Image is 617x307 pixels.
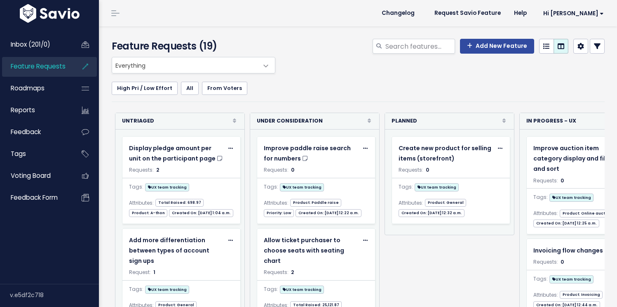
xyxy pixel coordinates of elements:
span: Feedback form [11,193,58,202]
span: Created On: [DATE] 12:25 a.m. [533,220,599,227]
span: Attributes: [264,198,289,208]
span: Priority: Low [264,209,294,217]
span: Attributes: [399,198,423,208]
span: Invoicing flow changes [533,246,603,255]
span: Add more differentiation between types of account sign ups [129,236,209,265]
a: UX team tracking [280,284,324,294]
input: Search features... [385,39,455,54]
span: 2 [291,269,294,276]
span: Tags: [129,285,143,294]
span: Everything [112,57,258,73]
span: Created On: [DATE] 12:22 a.m. [296,209,361,217]
a: UX team tracking [145,182,189,192]
span: 1 [153,269,155,276]
span: Product: Invoicing [560,291,603,299]
span: UX team tracking [549,275,594,283]
a: Inbox (201/0) [2,35,68,54]
span: Requests: [264,269,289,276]
img: logo-white.9d6f32f41409.svg [18,4,82,23]
span: Improve auction item category display and filter and sort [533,144,615,173]
span: Request: [129,269,151,276]
a: Feedback [2,123,68,142]
span: Created On: [DATE] 1:04 a.m. [169,209,233,217]
span: 0 [426,166,429,173]
span: Display pledge amount per unit on the participant page [129,144,216,163]
a: UX team tracking [549,274,594,284]
a: Help [507,7,533,19]
span: Voting Board [11,171,51,180]
span: 0 [291,166,294,173]
a: From Voters [202,82,247,95]
a: Improve paddle raise search for numbers [264,143,358,164]
span: UX team tracking [280,183,324,191]
span: UX team tracking [145,286,189,294]
span: Allow ticket purchaser to choose seats with seating chart [264,236,344,265]
span: UX team tracking [280,286,324,294]
a: Tags [2,144,68,163]
span: Requests: [264,166,289,173]
span: Roadmaps [11,84,45,92]
span: Requests: [129,166,154,173]
span: Product: General [425,199,466,207]
div: v.e5df2c718 [10,284,99,306]
a: Create new product for selling items (storefront) [399,143,493,164]
ul: Filter feature requests [112,82,605,95]
span: Tags: [129,182,143,191]
span: Attributes: [533,290,558,300]
a: High Pri / Low Effort [112,82,178,95]
a: Feedback form [2,188,68,207]
a: UX team tracking [549,192,594,202]
a: UX team tracking [280,182,324,192]
span: Total Raised: 698.97 [155,199,204,207]
a: Allow ticket purchaser to choose seats with seating chart [264,235,358,267]
span: Feature Requests [11,62,66,71]
a: Roadmaps [2,79,68,98]
span: Created On: [DATE] 12:32 a.m. [399,209,465,217]
span: UX team tracking [415,183,459,191]
span: 0 [561,258,564,265]
a: Hi [PERSON_NAME] [533,7,610,20]
span: Requests: [533,258,558,265]
span: 0 [561,177,564,184]
a: Request Savio Feature [428,7,507,19]
span: UX team tracking [145,183,189,191]
span: Improve paddle raise search for numbers [264,144,351,163]
a: UX team tracking [145,284,189,294]
span: Inbox (201/0) [11,40,50,49]
strong: Untriaged [122,116,154,126]
span: Attributes: [129,198,154,208]
span: Tags [11,149,26,158]
span: Hi [PERSON_NAME] [543,10,604,17]
a: All [181,82,199,95]
span: Requests: [533,177,558,184]
a: Display pledge amount per unit on the participant page [129,143,223,164]
span: Tags: [399,182,413,191]
span: 2 [156,166,159,173]
span: Tags: [533,274,548,283]
span: Product: Online auction [560,210,614,217]
a: UX team tracking [415,182,459,192]
span: Tags: [264,182,278,191]
strong: Planned [392,116,417,126]
a: Add more differentiation between types of account sign ups [129,235,223,267]
span: Reports [11,106,35,114]
span: Tags: [264,285,278,294]
span: Changelog [382,10,415,16]
h4: Feature Requests (19) [112,39,268,54]
span: Feedback [11,128,41,136]
span: Product: Paddle raise [290,199,341,207]
a: Feature Requests [2,57,68,76]
span: Tags: [533,193,548,202]
strong: Under Consideration [257,116,323,126]
span: Requests: [399,166,423,173]
a: Reports [2,101,68,120]
span: Create new product for selling items (storefront) [399,144,491,163]
span: Everything [112,57,275,73]
strong: In Progress - UX [526,116,576,126]
a: Add New Feature [460,39,534,54]
span: Product: A-thon [129,209,167,217]
span: UX team tracking [549,194,594,202]
span: Attributes: [533,209,558,218]
a: Voting Board [2,166,68,185]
